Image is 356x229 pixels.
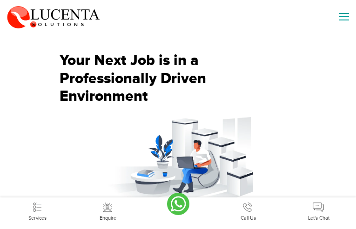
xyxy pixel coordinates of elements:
h1: Your Next Job is in a Professionally Driven Environment [60,52,297,105]
div: Let's Chat [283,215,354,222]
div: Enquire [73,215,143,222]
img: Lucenta Solutions [7,5,100,29]
div: Call Us [213,215,283,222]
div: Services [2,215,73,222]
a: Call Us [213,207,283,222]
a: Let's Chat [283,207,354,222]
a: Services [2,207,73,222]
a: Enquire [73,207,143,222]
